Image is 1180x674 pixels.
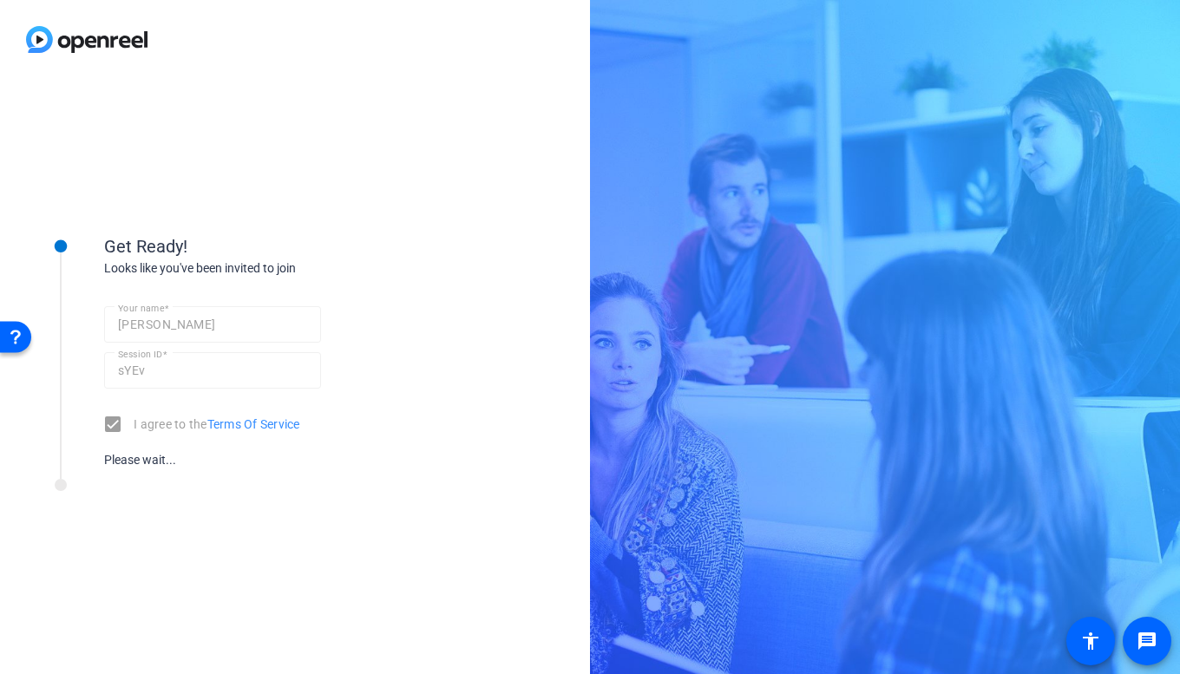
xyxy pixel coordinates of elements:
mat-label: Session ID [118,349,162,359]
mat-icon: accessibility [1080,631,1101,651]
mat-icon: message [1137,631,1157,651]
div: Get Ready! [104,233,451,259]
div: Please wait... [104,451,321,469]
mat-label: Your name [118,303,164,313]
div: Looks like you've been invited to join [104,259,451,278]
